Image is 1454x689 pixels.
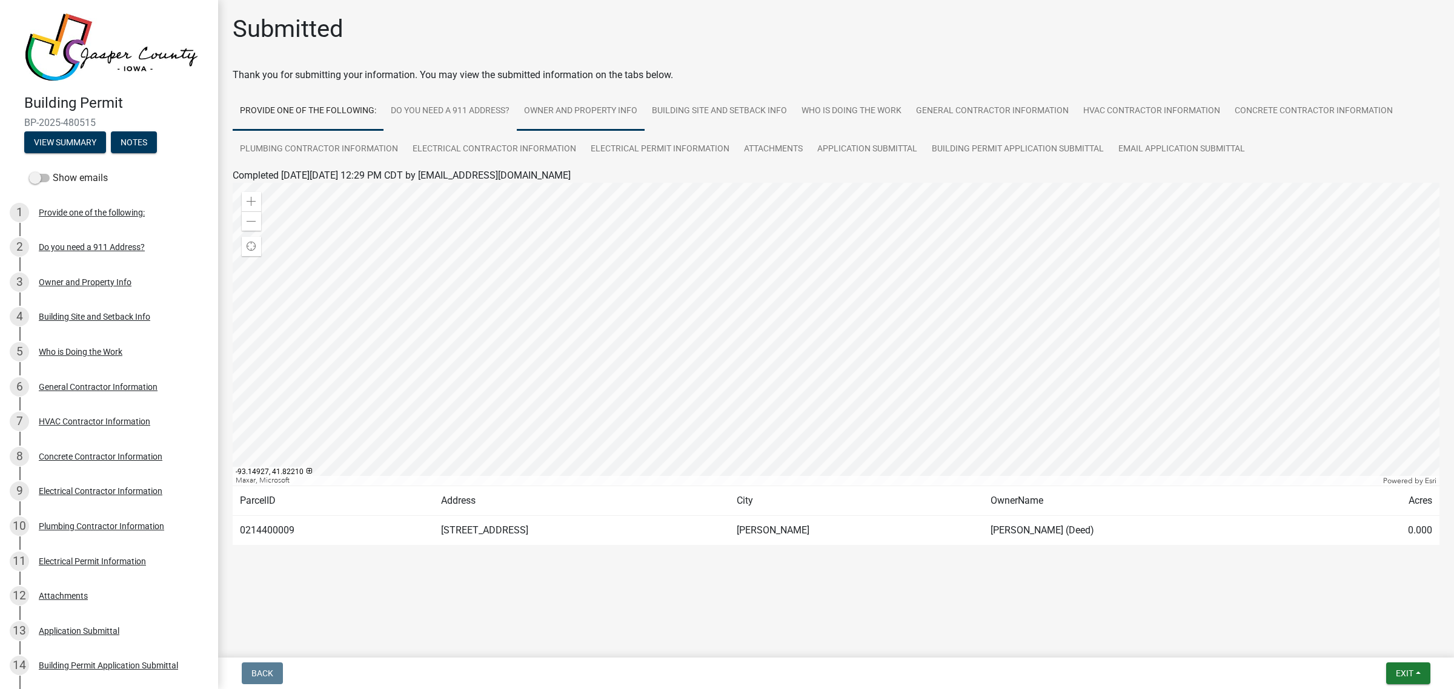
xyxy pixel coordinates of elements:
a: Electrical Permit Information [583,130,737,169]
div: 13 [10,621,29,641]
div: 14 [10,656,29,675]
td: 0214400009 [233,516,434,546]
a: Esri [1425,476,1436,485]
button: Back [242,662,283,684]
span: BP-2025-480515 [24,117,194,128]
div: 2 [10,237,29,257]
a: Who is Doing the Work [794,92,909,131]
div: Find my location [242,237,261,256]
div: Powered by [1380,476,1439,486]
div: Electrical Permit Information [39,557,146,565]
a: Email Application Submittal [1111,130,1252,169]
wm-modal-confirm: Summary [24,138,106,148]
span: Back [251,668,273,678]
label: Show emails [29,171,108,185]
div: Electrical Contractor Information [39,487,162,495]
div: HVAC Contractor Information [39,417,150,426]
div: Do you need a 911 Address? [39,243,145,251]
div: 12 [10,586,29,605]
div: Building Permit Application Submittal [39,661,178,670]
a: Application Submittal [810,130,925,169]
div: Zoom out [242,211,261,231]
td: [PERSON_NAME] (Deed) [983,516,1327,546]
td: Address [434,486,730,516]
a: Do you need a 911 Address? [383,92,517,131]
td: [PERSON_NAME] [729,516,983,546]
div: 9 [10,481,29,501]
div: General Contractor Information [39,383,158,391]
div: Owner and Property Info [39,278,131,286]
a: Owner and Property Info [517,92,645,131]
a: Building Permit Application Submittal [925,130,1111,169]
td: City [729,486,983,516]
button: Notes [111,131,157,153]
a: Provide one of the following: [233,92,383,131]
div: 8 [10,447,29,466]
wm-modal-confirm: Notes [111,138,157,148]
div: Provide one of the following: [39,208,145,217]
td: ParcelID [233,486,434,516]
div: Plumbing Contractor Information [39,522,164,530]
div: Zoom in [242,192,261,211]
div: Concrete Contractor Information [39,452,162,461]
td: Acres [1327,486,1439,516]
img: Jasper County, Iowa [24,13,199,82]
a: Plumbing Contractor Information [233,130,405,169]
a: Concrete Contractor Information [1227,92,1400,131]
div: Thank you for submitting your information. You may view the submitted information on the tabs below. [233,68,1439,82]
a: Attachments [737,130,810,169]
span: Exit [1396,668,1413,678]
div: 4 [10,307,29,326]
a: Building Site and Setback Info [645,92,794,131]
div: 6 [10,377,29,397]
h4: Building Permit [24,94,208,112]
td: [STREET_ADDRESS] [434,516,730,546]
div: 10 [10,516,29,536]
div: 5 [10,342,29,361]
div: Maxar, Microsoft [233,476,1380,486]
div: Who is Doing the Work [39,348,122,356]
td: OwnerName [983,486,1327,516]
div: Attachments [39,592,88,600]
button: View Summary [24,131,106,153]
div: Application Submittal [39,627,119,635]
td: 0.000 [1327,516,1439,546]
div: Building Site and Setback Info [39,312,150,321]
div: 11 [10,552,29,571]
div: 1 [10,203,29,222]
button: Exit [1386,662,1430,684]
div: 7 [10,412,29,431]
a: General Contractor Information [909,92,1076,131]
h1: Submitted [233,15,344,44]
a: HVAC Contractor Information [1076,92,1227,131]
span: Completed [DATE][DATE] 12:29 PM CDT by [EMAIL_ADDRESS][DOMAIN_NAME] [233,170,571,181]
a: Electrical Contractor Information [405,130,583,169]
div: 3 [10,272,29,292]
